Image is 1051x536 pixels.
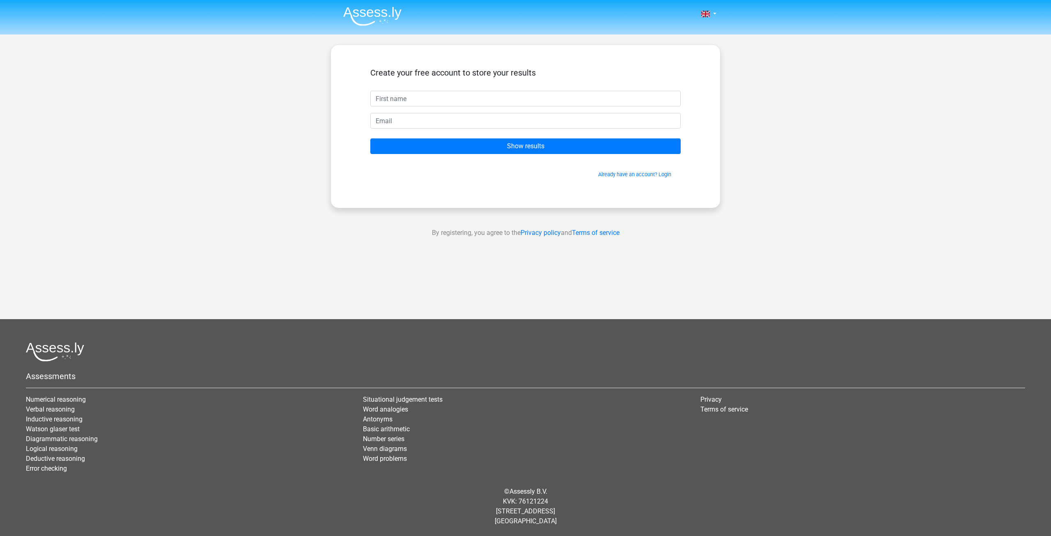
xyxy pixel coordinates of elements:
a: Verbal reasoning [26,405,75,413]
a: Basic arithmetic [363,425,410,433]
a: Word problems [363,455,407,462]
input: Show results [370,138,681,154]
a: Situational judgement tests [363,396,443,403]
input: First name [370,91,681,106]
img: Assessly logo [26,342,84,361]
a: Antonyms [363,415,392,423]
a: Privacy policy [521,229,561,237]
a: Privacy [700,396,722,403]
a: Terms of service [572,229,620,237]
h5: Create your free account to store your results [370,68,681,78]
input: Email [370,113,681,129]
h5: Assessments [26,371,1025,381]
a: Already have an account? Login [598,171,671,177]
a: Numerical reasoning [26,396,86,403]
img: Assessly [343,7,402,26]
a: Number series [363,435,404,443]
a: Assessly B.V. [509,488,547,495]
a: Error checking [26,465,67,472]
div: © KVK: 76121224 [STREET_ADDRESS] [GEOGRAPHIC_DATA] [20,480,1031,533]
a: Terms of service [700,405,748,413]
a: Venn diagrams [363,445,407,453]
a: Diagrammatic reasoning [26,435,98,443]
a: Logical reasoning [26,445,78,453]
a: Watson glaser test [26,425,80,433]
a: Word analogies [363,405,408,413]
a: Inductive reasoning [26,415,83,423]
a: Deductive reasoning [26,455,85,462]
